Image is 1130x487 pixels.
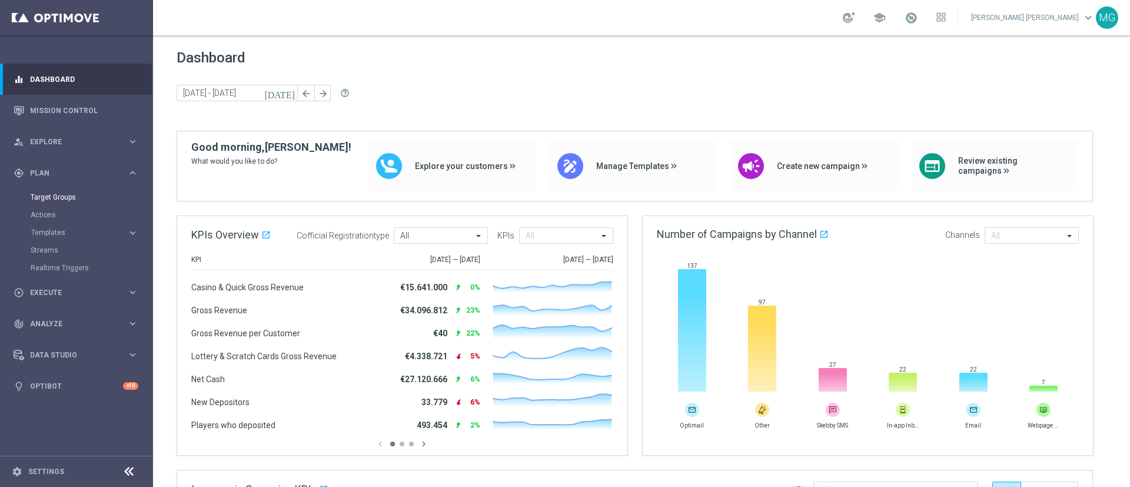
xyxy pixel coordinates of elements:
button: play_circle_outline Execute keyboard_arrow_right [13,288,139,297]
div: Explore [14,137,127,147]
span: school [873,11,886,24]
button: equalizer Dashboard [13,75,139,84]
span: Data Studio [30,352,127,359]
i: play_circle_outline [14,287,24,298]
a: Dashboard [30,64,138,95]
span: keyboard_arrow_down [1082,11,1095,24]
a: Realtime Triggers [31,263,122,273]
span: Plan [30,170,127,177]
button: gps_fixed Plan keyboard_arrow_right [13,168,139,178]
span: Analyze [30,320,127,327]
div: Dashboard [14,64,138,95]
div: Optibot [14,370,138,402]
button: Data Studio keyboard_arrow_right [13,350,139,360]
a: Mission Control [30,95,138,126]
i: gps_fixed [14,168,24,178]
div: Analyze [14,319,127,329]
i: track_changes [14,319,24,329]
div: Realtime Triggers [31,259,152,277]
div: +10 [123,382,138,390]
i: equalizer [14,74,24,85]
a: Optibot [30,370,123,402]
div: Mission Control [14,95,138,126]
a: Settings [28,468,64,475]
span: Execute [30,289,127,296]
i: lightbulb [14,381,24,392]
a: Actions [31,210,122,220]
div: Plan [14,168,127,178]
button: Templates keyboard_arrow_right [31,228,139,237]
button: track_changes Analyze keyboard_arrow_right [13,319,139,329]
i: keyboard_arrow_right [127,136,138,147]
div: Templates [31,224,152,241]
div: Execute [14,287,127,298]
i: keyboard_arrow_right [127,227,138,238]
i: keyboard_arrow_right [127,349,138,360]
a: [PERSON_NAME] [PERSON_NAME]keyboard_arrow_down [970,9,1096,26]
i: settings [12,466,22,477]
button: lightbulb Optibot +10 [13,382,139,391]
a: Streams [31,246,122,255]
i: keyboard_arrow_right [127,318,138,329]
div: MG [1096,6,1118,29]
div: Actions [31,206,152,224]
div: Templates [31,229,127,236]
span: Explore [30,138,127,145]
span: Templates [31,229,115,236]
button: Mission Control [13,106,139,115]
div: Streams [31,241,152,259]
a: Target Groups [31,193,122,202]
div: Target Groups [31,188,152,206]
div: Data Studio [14,350,127,360]
button: person_search Explore keyboard_arrow_right [13,137,139,147]
i: person_search [14,137,24,147]
i: keyboard_arrow_right [127,287,138,298]
i: keyboard_arrow_right [127,167,138,178]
